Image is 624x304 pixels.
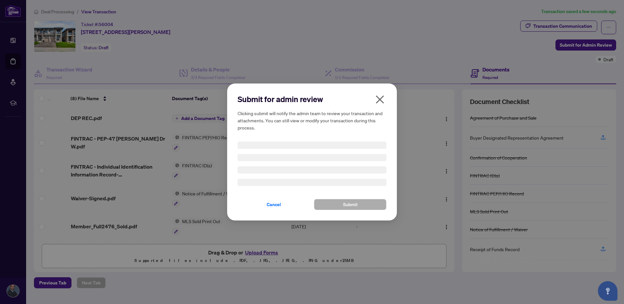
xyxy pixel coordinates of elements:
[267,199,281,210] span: Cancel
[238,110,386,131] h5: Clicking submit will notify the admin team to review your transaction and attachments. You can st...
[238,199,310,210] button: Cancel
[238,94,386,104] h2: Submit for admin review
[314,199,386,210] button: Submit
[598,281,617,301] button: Open asap
[375,94,385,105] span: close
